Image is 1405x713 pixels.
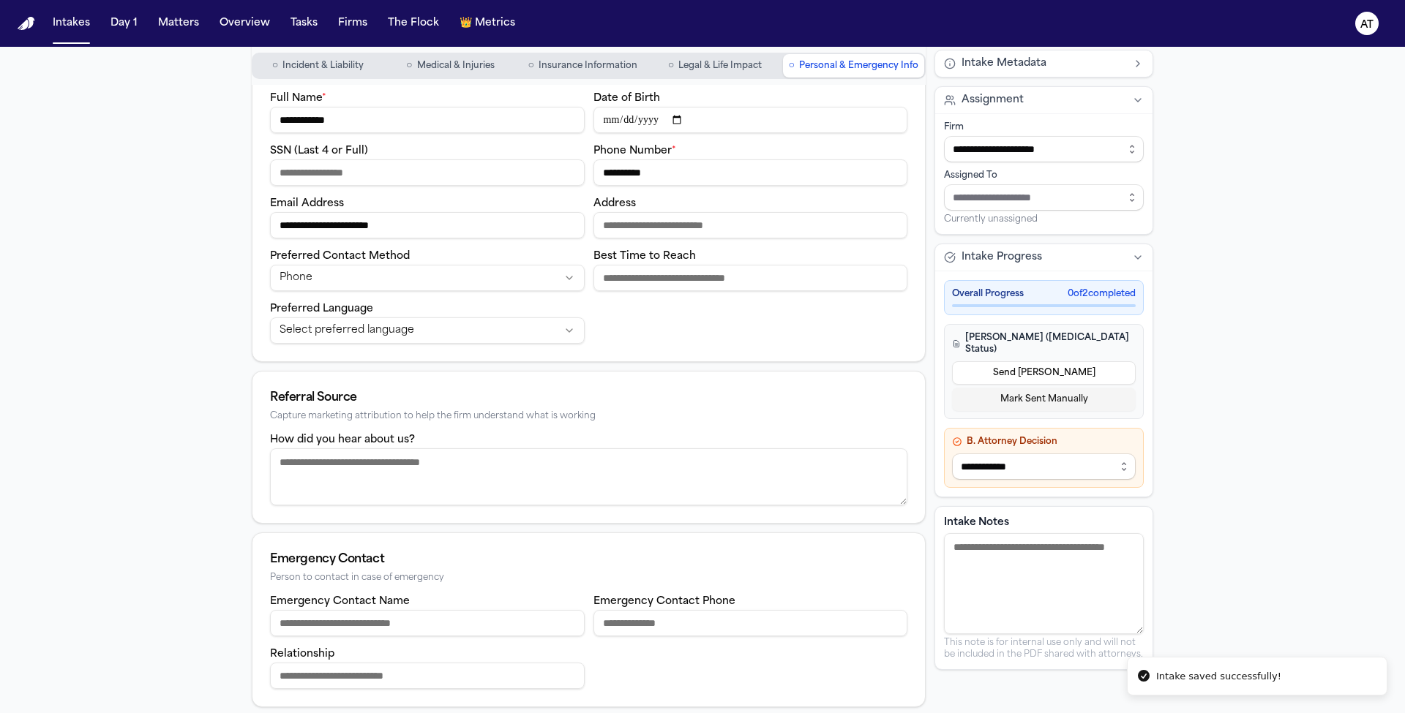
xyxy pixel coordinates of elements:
label: Best Time to Reach [593,251,696,262]
span: ○ [668,59,674,73]
button: Firms [332,10,373,37]
button: Intake Metadata [935,50,1153,77]
div: Firm [944,121,1144,133]
span: Insurance Information [539,60,637,72]
button: Go to Personal & Emergency Info [783,54,924,78]
p: This note is for internal use only and will not be included in the PDF shared with attorneys. [944,637,1144,660]
input: Address [593,212,908,238]
label: Intake Notes [944,516,1144,530]
textarea: Intake notes [944,533,1144,634]
span: Medical & Injuries [417,60,495,72]
input: Select firm [944,136,1144,162]
div: Capture marketing attribution to help the firm understand what is working [270,411,907,422]
input: Full name [270,107,585,133]
input: Emergency contact relationship [270,663,585,689]
button: The Flock [382,10,445,37]
label: Emergency Contact Phone [593,596,735,607]
div: Referral Source [270,389,907,407]
input: Date of birth [593,107,908,133]
button: Day 1 [105,10,143,37]
input: SSN [270,159,585,186]
label: Relationship [270,649,334,660]
button: Intakes [47,10,96,37]
label: Address [593,198,636,209]
span: Incident & Liability [282,60,364,72]
input: Emergency contact name [270,610,585,636]
label: Email Address [270,198,344,209]
input: Emergency contact phone [593,610,908,636]
a: Home [18,17,35,31]
div: Person to contact in case of emergency [270,573,907,584]
span: Legal & Life Impact [678,60,762,72]
label: Date of Birth [593,93,660,104]
button: Go to Insurance Information [518,54,648,78]
label: Emergency Contact Name [270,596,410,607]
h4: B. Attorney Decision [952,436,1136,448]
button: crownMetrics [454,10,521,37]
label: SSN (Last 4 or Full) [270,146,368,156]
button: Mark Sent Manually [952,388,1136,411]
span: ○ [789,59,795,73]
button: Go to Medical & Injuries [386,54,515,78]
span: ○ [406,59,412,73]
input: Assign to staff member [944,184,1144,211]
span: Overall Progress [952,288,1024,300]
button: Matters [152,10,205,37]
input: Phone number [593,159,908,186]
label: Phone Number [593,146,676,156]
button: Go to Incident & Liability [253,54,383,78]
label: Preferred Language [270,303,373,314]
span: Currently unassigned [944,214,1038,225]
button: Overview [214,10,276,37]
span: Assignment [962,93,1024,107]
input: Email address [270,212,585,238]
span: ○ [528,59,533,73]
span: Personal & Emergency Info [799,60,918,72]
button: Send [PERSON_NAME] [952,361,1136,385]
span: ○ [272,59,278,73]
label: How did you hear about us? [270,434,415,445]
h4: [PERSON_NAME] ([MEDICAL_DATA] Status) [952,332,1136,355]
button: Assignment [935,87,1153,113]
button: Go to Legal & Life Impact [651,54,780,78]
button: Tasks [285,10,323,37]
div: Emergency Contact [270,551,907,568]
div: Intake saved successfully! [1156,669,1281,684]
label: Preferred Contact Method [270,251,410,262]
span: 0 of 2 completed [1068,288,1136,300]
button: Intake Progress [935,244,1153,271]
span: Intake Progress [962,250,1042,265]
img: Finch Logo [18,17,35,31]
input: Best time to reach [593,265,908,291]
div: Assigned To [944,170,1144,181]
span: Intake Metadata [962,56,1046,71]
label: Full Name [270,93,326,104]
